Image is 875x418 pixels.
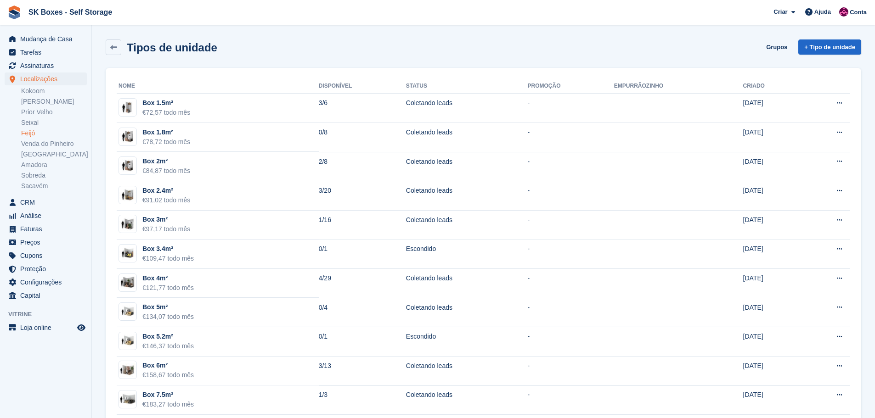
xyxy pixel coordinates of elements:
td: [DATE] [743,385,800,415]
img: 64-sqft-unit.jpg [119,363,136,377]
img: 20-sqft-unit.jpg [119,130,136,143]
span: Proteção [20,262,75,275]
td: - [527,269,614,298]
div: Box 4m² [142,273,194,283]
a: + Tipo de unidade [798,39,861,55]
th: Promoção [527,79,614,94]
a: Loja de pré-visualização [76,322,87,333]
a: Sacavém [21,182,87,190]
th: Status [406,79,528,94]
td: 0/8 [319,123,406,152]
a: menu [5,276,87,289]
span: Vitrine [8,310,91,319]
td: - [527,385,614,415]
div: Box 5.2m² [142,332,194,341]
td: - [527,123,614,152]
a: menu [5,223,87,235]
div: €183,27 todo mês [142,400,194,409]
span: Capital [20,289,75,302]
img: 20-sqft-unit.jpg [119,159,136,173]
img: 25-sqft-unit.jpg [119,189,136,202]
td: [DATE] [743,327,800,357]
img: 50-sqft-unit.jpg [119,305,136,318]
img: 35-sqft-unit.jpg [119,247,136,260]
div: Box 1.8m² [142,128,190,137]
span: Criar [773,7,787,17]
img: 50-sqft-unit.jpg [119,334,136,347]
span: Tarefas [20,46,75,59]
td: [DATE] [743,181,800,211]
span: Ajuda [814,7,831,17]
td: Escondido [406,240,528,269]
a: Amadora [21,161,87,169]
td: Coletando leads [406,94,528,123]
a: Sobreda [21,171,87,180]
div: €84,87 todo mês [142,166,190,176]
td: - [527,357,614,386]
div: €121,77 todo mês [142,283,194,293]
td: - [527,181,614,211]
td: 0/1 [319,240,406,269]
span: Cupons [20,249,75,262]
th: Nome [117,79,319,94]
img: Joana Alegria [839,7,848,17]
td: - [527,94,614,123]
a: menu [5,33,87,45]
img: stora-icon-8386f47178a22dfd0bd8f6a31ec36ba5ce8667c1dd55bd0f319d3a0aa187defe.svg [7,6,21,19]
div: €91,02 todo mês [142,195,190,205]
td: Coletando leads [406,269,528,298]
a: [GEOGRAPHIC_DATA] [21,150,87,159]
span: Assinaturas [20,59,75,72]
span: Mudança de Casa [20,33,75,45]
div: €78,72 todo mês [142,137,190,147]
td: 1/3 [319,385,406,415]
td: [DATE] [743,123,800,152]
a: menu [5,249,87,262]
th: Empurrãozinho [614,79,743,94]
td: [DATE] [743,211,800,240]
a: menu [5,196,87,209]
a: Grupos [762,39,791,55]
a: Seixal [21,118,87,127]
td: - [527,240,614,269]
span: Loja online [20,321,75,334]
div: €109,47 todo mês [142,254,194,263]
h2: Tipos de unidade [127,41,217,54]
td: - [527,298,614,327]
td: Escondido [406,327,528,357]
td: [DATE] [743,269,800,298]
img: 75-sqft-unit.jpg [119,393,136,406]
td: Coletando leads [406,298,528,327]
td: [DATE] [743,94,800,123]
div: Box 6m² [142,361,194,370]
td: 1/16 [319,211,406,240]
a: menu [5,209,87,222]
a: Kokoom [21,87,87,95]
a: menu [5,59,87,72]
td: 3/13 [319,357,406,386]
td: - [527,327,614,357]
td: 3/6 [319,94,406,123]
td: [DATE] [743,357,800,386]
td: Coletando leads [406,152,528,181]
td: Coletando leads [406,385,528,415]
span: Localizações [20,72,75,85]
div: €146,37 todo mês [142,341,194,351]
a: menu [5,236,87,249]
td: Coletando leads [406,181,528,211]
div: €97,17 todo mês [142,224,190,234]
td: - [527,211,614,240]
th: Criado [743,79,800,94]
a: Prior Velho [21,108,87,117]
div: Box 2.4m² [142,186,190,195]
img: 10-sqft-unit.jpg [119,101,136,114]
td: [DATE] [743,298,800,327]
div: €134,07 todo mês [142,312,194,322]
div: Box 3m² [142,215,190,224]
th: Disponível [319,79,406,94]
div: €158,67 todo mês [142,370,194,380]
span: Análise [20,209,75,222]
div: Box 5m² [142,302,194,312]
div: Box 3.4m² [142,244,194,254]
a: menu [5,72,87,85]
